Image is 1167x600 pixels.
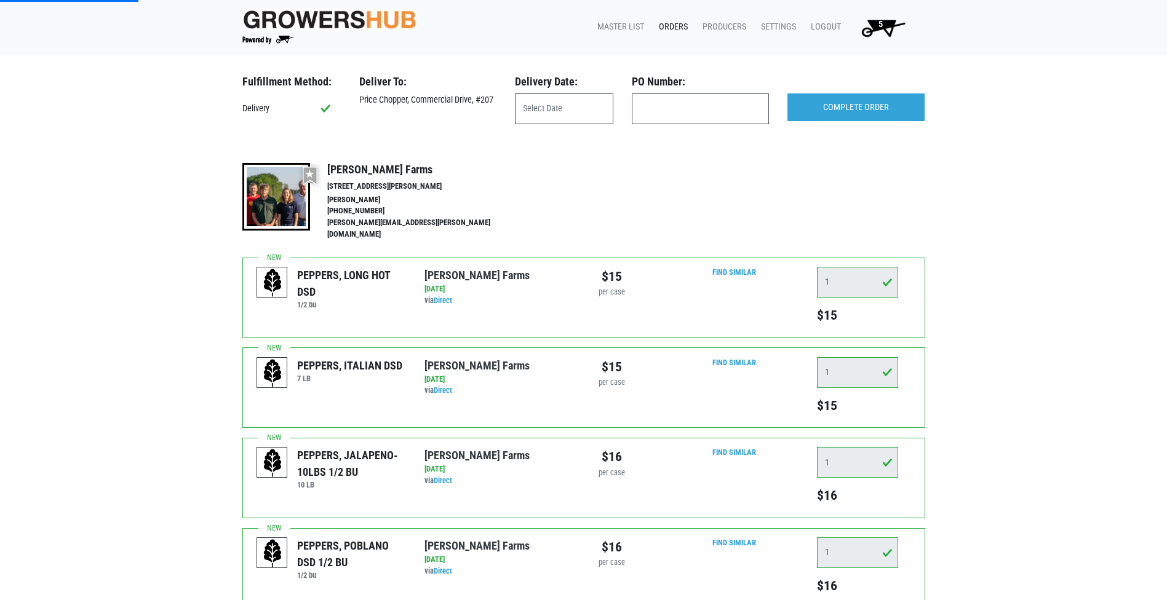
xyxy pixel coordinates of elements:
div: [DATE] [424,374,574,385]
div: [DATE] [424,464,574,475]
h6: 10 LB [297,480,406,489]
h5: $16 [817,487,898,503]
div: [DATE] [424,283,574,295]
div: PEPPERS, POBLANO DSD 1/2 BU [297,537,406,570]
li: [PERSON_NAME] [327,194,517,206]
div: per case [593,286,631,298]
h3: Deliver To: [359,75,496,89]
div: $15 [593,267,631,286]
a: Direct [434,385,452,395]
a: Find Similar [712,448,756,457]
div: via [424,566,574,577]
a: Producers [693,15,751,39]
li: [PERSON_NAME][EMAIL_ADDRESS][PERSON_NAME][DOMAIN_NAME] [327,217,517,240]
a: Direct [434,566,452,575]
h3: Fulfillment Method: [242,75,341,89]
input: Qty [817,537,898,568]
a: Orders [649,15,693,39]
h5: $15 [817,307,898,323]
div: per case [593,467,631,479]
input: Select Date [515,93,613,124]
h6: 7 LB [297,374,402,383]
h5: $16 [817,578,898,594]
input: Qty [817,267,898,298]
a: Master List [587,15,649,39]
input: Qty [817,447,898,478]
img: placeholder-variety-43d6402dacf2d531de610a020419775a.svg [257,448,288,478]
li: [STREET_ADDRESS][PERSON_NAME] [327,181,517,192]
a: [PERSON_NAME] Farms [424,539,530,552]
h6: 1/2 bu [297,570,406,580]
div: per case [593,377,631,389]
input: Qty [817,357,898,388]
div: via [424,295,574,307]
h3: PO Number: [632,75,769,89]
h4: [PERSON_NAME] Farms [327,163,517,176]
h6: 1/2 bu [297,300,406,309]
a: Settings [751,15,801,39]
img: original-fc7597fdc6adbb9d0e2ae620e786d1a2.jpg [242,8,417,31]
a: Find Similar [712,538,756,547]
div: Price Chopper, Commercial Drive, #207 [350,93,506,107]
div: PEPPERS, LONG HOT DSD [297,267,406,300]
img: placeholder-variety-43d6402dacf2d531de610a020419775a.svg [257,358,288,389]
img: placeholder-variety-43d6402dacf2d531de610a020419775a.svg [257,538,288,569]
img: placeholder-variety-43d6402dacf2d531de610a020419775a.svg [257,267,288,298]
a: Find Similar [712,267,756,277]
a: Direct [434,476,452,485]
div: PEPPERS, ITALIAN DSD [297,357,402,374]
h5: $15 [817,398,898,414]
a: Direct [434,296,452,305]
div: via [424,385,574,397]
div: via [424,475,574,487]
a: [PERSON_NAME] Farms [424,359,530,372]
div: PEPPERS, JALAPENO- 10LBS 1/2 BU [297,447,406,480]
img: Cart [856,15,910,40]
div: $16 [593,447,631,467]
li: [PHONE_NUMBER] [327,205,517,217]
span: 5 [878,19,883,30]
img: Powered by Big Wheelbarrow [242,36,293,44]
div: [DATE] [424,554,574,566]
div: per case [593,557,631,569]
div: $15 [593,357,631,377]
h3: Delivery Date: [515,75,613,89]
img: thumbnail-8a08f3346781c529aa742b86dead986c.jpg [242,163,310,231]
div: $16 [593,537,631,557]
a: Logout [801,15,846,39]
a: [PERSON_NAME] Farms [424,269,530,282]
a: 5 [846,15,915,40]
input: COMPLETE ORDER [787,93,925,122]
a: [PERSON_NAME] Farms [424,449,530,462]
a: Find Similar [712,358,756,367]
